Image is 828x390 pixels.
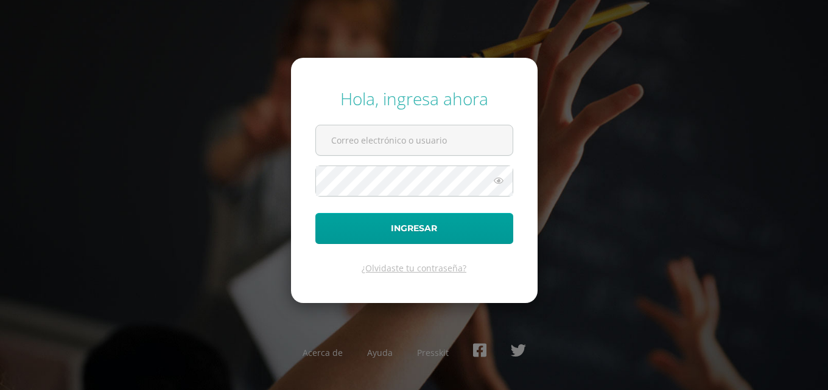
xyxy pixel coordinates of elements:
[303,347,343,358] a: Acerca de
[315,87,513,110] div: Hola, ingresa ahora
[362,262,466,274] a: ¿Olvidaste tu contraseña?
[316,125,513,155] input: Correo electrónico o usuario
[367,347,393,358] a: Ayuda
[417,347,449,358] a: Presskit
[315,213,513,244] button: Ingresar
